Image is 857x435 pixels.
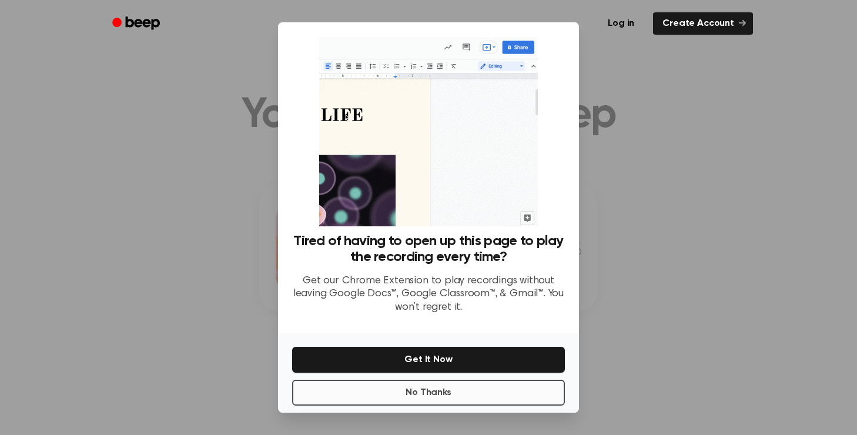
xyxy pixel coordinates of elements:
[104,12,170,35] a: Beep
[319,36,537,226] img: Beep extension in action
[292,347,565,373] button: Get It Now
[292,380,565,406] button: No Thanks
[653,12,753,35] a: Create Account
[292,233,565,265] h3: Tired of having to open up this page to play the recording every time?
[292,275,565,314] p: Get our Chrome Extension to play recordings without leaving Google Docs™, Google Classroom™, & Gm...
[596,10,646,37] a: Log in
